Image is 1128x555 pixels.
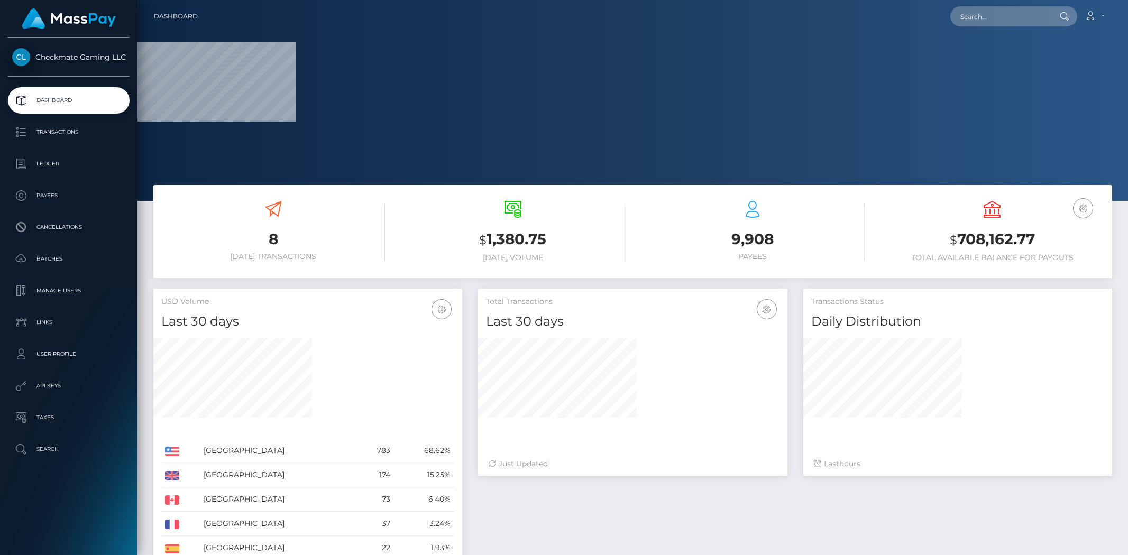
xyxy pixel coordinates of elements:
p: Ledger [12,156,125,172]
a: Dashboard [154,5,198,27]
p: Search [12,441,125,457]
img: Checkmate Gaming LLC [12,48,30,66]
p: User Profile [12,346,125,362]
h5: USD Volume [161,297,454,307]
div: Last hours [814,458,1102,469]
small: $ [950,233,957,247]
a: Manage Users [8,277,130,304]
img: GB.png [165,471,179,480]
span: Checkmate Gaming LLC [8,52,130,62]
h3: 8 [161,229,385,249]
td: 3.24% [394,512,454,536]
td: 15.25% [394,463,454,487]
td: [GEOGRAPHIC_DATA] [200,512,357,536]
h6: Payees [641,252,865,261]
h6: [DATE] Volume [401,253,625,262]
a: API Keys [8,373,130,399]
td: [GEOGRAPHIC_DATA] [200,439,357,463]
input: Search... [950,6,1050,26]
a: Cancellations [8,214,130,240]
p: Batches [12,251,125,267]
img: FR.png [165,520,179,529]
a: Payees [8,182,130,209]
img: US.png [165,447,179,456]
p: Payees [12,188,125,203]
h4: Daily Distribution [811,312,1104,331]
td: 174 [357,463,395,487]
h3: 708,162.77 [881,229,1104,251]
h6: [DATE] Transactions [161,252,385,261]
p: Links [12,314,125,330]
p: Transactions [12,124,125,140]
td: 73 [357,487,395,512]
h4: Last 30 days [161,312,454,331]
a: Search [8,436,130,462]
div: Just Updated [489,458,776,469]
a: Links [8,309,130,336]
h5: Total Transactions [486,297,779,307]
td: [GEOGRAPHIC_DATA] [200,463,357,487]
h5: Transactions Status [811,297,1104,307]
a: Batches [8,246,130,272]
a: Taxes [8,404,130,431]
h3: 9,908 [641,229,865,249]
a: Ledger [8,151,130,177]
p: Dashboard [12,92,125,108]
img: MassPay Logo [22,8,116,29]
h4: Last 30 days [486,312,779,331]
img: ES.png [165,544,179,553]
p: Manage Users [12,283,125,299]
a: User Profile [8,341,130,367]
h6: Total Available Balance for Payouts [881,253,1104,262]
td: 6.40% [394,487,454,512]
p: API Keys [12,378,125,394]
h3: 1,380.75 [401,229,625,251]
td: 68.62% [394,439,454,463]
td: 783 [357,439,395,463]
td: 37 [357,512,395,536]
a: Transactions [8,119,130,145]
p: Cancellations [12,219,125,235]
a: Dashboard [8,87,130,114]
small: $ [479,233,487,247]
td: [GEOGRAPHIC_DATA] [200,487,357,512]
p: Taxes [12,410,125,425]
img: CA.png [165,495,179,505]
